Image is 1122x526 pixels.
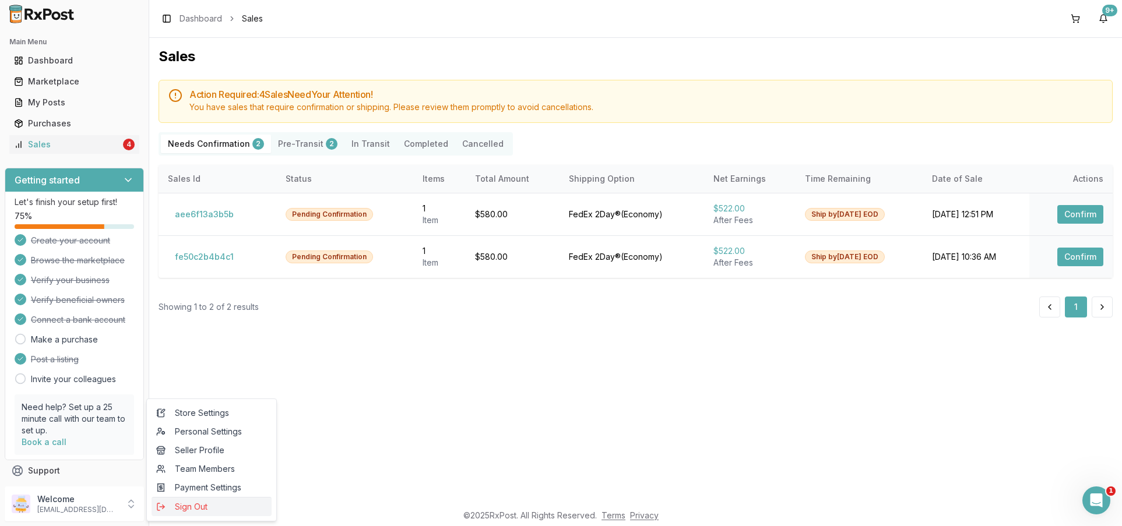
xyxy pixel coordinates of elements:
div: 1 [423,203,456,214]
button: Confirm [1057,248,1103,266]
span: Store Settings [156,407,267,419]
button: Pre-Transit [271,135,344,153]
a: Terms [602,510,625,520]
a: Dashboard [9,50,139,71]
span: 1 [1106,486,1116,496]
span: Verify your business [31,274,110,286]
span: Seller Profile [156,444,267,456]
th: Total Amount [466,165,560,193]
div: After Fees [713,214,786,226]
h2: Main Menu [9,37,139,47]
div: My Posts [14,97,135,108]
button: In Transit [344,135,397,153]
button: Purchases [5,114,144,133]
div: 9+ [1102,5,1117,16]
span: Team Members [156,463,267,475]
div: Item [423,257,456,269]
a: Store Settings [152,404,272,422]
button: 9+ [1094,9,1113,28]
span: Payment Settings [156,482,267,493]
button: aee6f13a3b5b [168,205,241,224]
div: [DATE] 10:36 AM [932,251,1020,263]
button: Sales4 [5,135,144,154]
p: Need help? Set up a 25 minute call with our team to set up. [22,401,127,436]
p: Let's finish your setup first! [15,196,134,208]
th: Time Remaining [796,165,923,193]
div: 4 [123,139,135,150]
p: [EMAIL_ADDRESS][DOMAIN_NAME] [37,505,118,514]
a: Purchases [9,113,139,134]
span: Sales [242,13,263,24]
div: Item [423,214,456,226]
a: Invite your colleagues [31,373,116,385]
p: Welcome [37,493,118,505]
div: Marketplace [14,76,135,87]
button: 1 [1065,296,1087,317]
span: Post a listing [31,354,79,365]
span: Sign Out [156,501,267,513]
div: 1 [423,245,456,257]
a: Book a call [22,437,66,447]
button: Needs Confirmation [161,135,271,153]
h3: Getting started [15,173,80,187]
a: Sales4 [9,134,139,155]
button: Support [5,460,144,481]
div: $580.00 [475,251,550,263]
div: You have sales that require confirmation or shipping. Please review them promptly to avoid cancel... [189,101,1103,113]
a: Make a purchase [31,334,98,345]
button: Completed [397,135,455,153]
nav: breadcrumb [180,13,263,24]
div: Dashboard [14,55,135,66]
div: Purchases [14,118,135,129]
button: My Posts [5,93,144,112]
a: Personal Settings [152,422,272,441]
span: 75 % [15,210,32,222]
span: Create your account [31,235,110,246]
div: Sales [14,139,121,150]
div: After Fees [713,257,786,269]
a: Payment Settings [152,478,272,497]
div: FedEx 2Day® ( Economy ) [569,209,695,220]
th: Net Earnings [704,165,796,193]
div: $522.00 [713,245,786,257]
button: Cancelled [455,135,511,153]
th: Sales Id [159,165,276,193]
h5: Action Required: 4 Sale s Need Your Attention! [189,90,1103,99]
a: Privacy [630,510,659,520]
th: Status [276,165,413,193]
div: Pending Confirmation [286,250,373,263]
a: My Posts [9,92,139,113]
div: [DATE] 12:51 PM [932,209,1020,220]
div: Ship by [DATE] EOD [805,208,885,221]
th: Shipping Option [560,165,705,193]
img: RxPost Logo [5,5,79,23]
div: 2 [326,138,337,150]
iframe: Intercom live chat [1082,486,1110,514]
span: Personal Settings [156,426,267,437]
a: Team Members [152,460,272,478]
th: Actions [1029,165,1113,193]
div: 2 [252,138,264,150]
a: Seller Profile [152,441,272,460]
div: $580.00 [475,209,550,220]
div: Ship by [DATE] EOD [805,250,885,263]
div: Showing 1 to 2 of 2 results [159,301,259,313]
button: Dashboard [5,51,144,70]
a: Marketplace [9,71,139,92]
button: Sign Out [152,497,272,516]
th: Date of Sale [923,165,1029,193]
button: Confirm [1057,205,1103,224]
img: User avatar [12,495,30,513]
div: Pending Confirmation [286,208,373,221]
button: fe50c2b4b4c1 [168,248,241,266]
div: $522.00 [713,203,786,214]
button: Marketplace [5,72,144,91]
span: Browse the marketplace [31,255,125,266]
a: Dashboard [180,13,222,24]
span: Verify beneficial owners [31,294,125,306]
h1: Sales [159,47,1113,66]
span: Connect a bank account [31,314,125,326]
button: Feedback [5,481,144,502]
div: FedEx 2Day® ( Economy ) [569,251,695,263]
th: Items [413,165,466,193]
